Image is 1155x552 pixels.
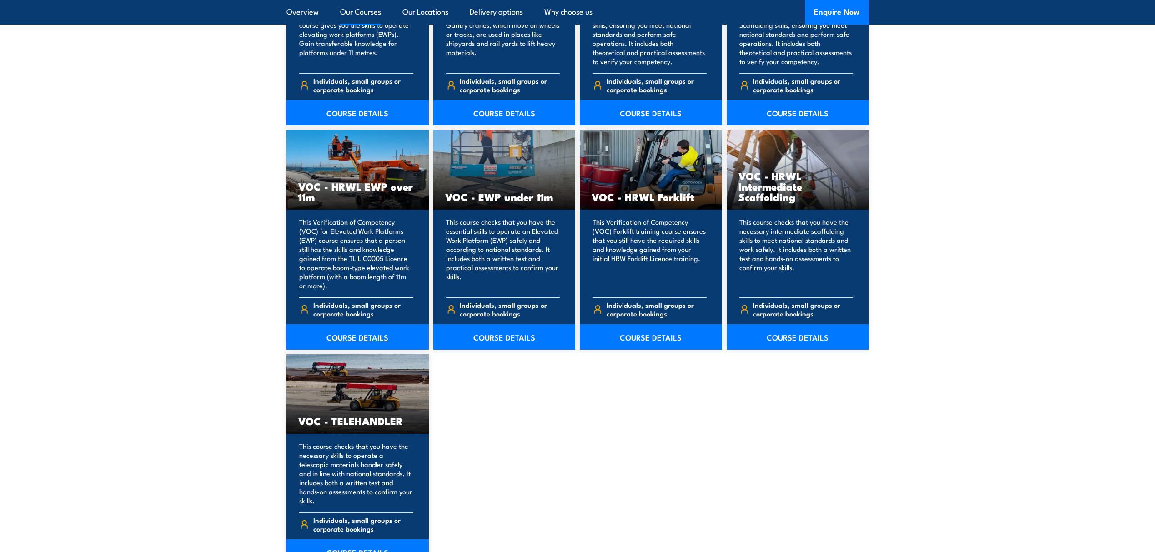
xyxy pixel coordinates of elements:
span: Individuals, small groups or corporate bookings [460,76,560,94]
p: This Verification of Competency (VOC) course covers essential Scaffolding skills, ensuring you me... [739,2,854,66]
a: COURSE DETAILS [727,324,869,350]
span: Individuals, small groups or corporate bookings [607,76,707,94]
h3: VOC - EWP under 11m [445,191,564,202]
p: This course checks that you have the necessary intermediate scaffolding skills to meet national s... [739,217,854,290]
p: This Verification of Competency (VOC) for Elevated Work Platforms (EWP) course ensures that a per... [299,217,413,290]
a: COURSE DETAILS [580,100,722,125]
h3: VOC - HRWL EWP over 11m [298,181,417,202]
p: Accredited by the Elevating Work Platform Association (EWPA), this course gives you the skills to... [299,2,413,66]
span: Individuals, small groups or corporate bookings [753,76,853,94]
a: COURSE DETAILS [286,100,429,125]
p: This Verification of Competency (VOC) course covers essential rigging skills, ensuring you meet n... [593,2,707,66]
span: Individuals, small groups or corporate bookings [313,301,413,318]
span: Individuals, small groups or corporate bookings [460,301,560,318]
a: COURSE DETAILS [286,324,429,350]
h3: VOC - HRWL Forklift [592,191,710,202]
a: COURSE DETAILS [727,100,869,125]
h3: VOC - TELEHANDLER [298,416,417,426]
span: Individuals, small groups or corporate bookings [313,516,413,533]
a: COURSE DETAILS [433,100,576,125]
p: This Verification of Competency (VOC) Forklift training course ensures that you still have the re... [593,217,707,290]
p: This course checks that you have the necessary skills to operate a telescopic materials handler s... [299,442,413,505]
span: Individuals, small groups or corporate bookings [313,76,413,94]
a: COURSE DETAILS [433,324,576,350]
p: This course checks that you have the essential skills to operate an Elevated Work Platform (EWP) ... [446,217,560,290]
span: Individuals, small groups or corporate bookings [607,301,707,318]
span: Individuals, small groups or corporate bookings [753,301,853,318]
h3: VOC - HRWL Intermediate Scaffolding [738,171,857,202]
a: COURSE DETAILS [580,324,722,350]
p: Learn to safely operate bridge and gantry cranes with this course. Gantry cranes, which move on w... [446,2,560,66]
